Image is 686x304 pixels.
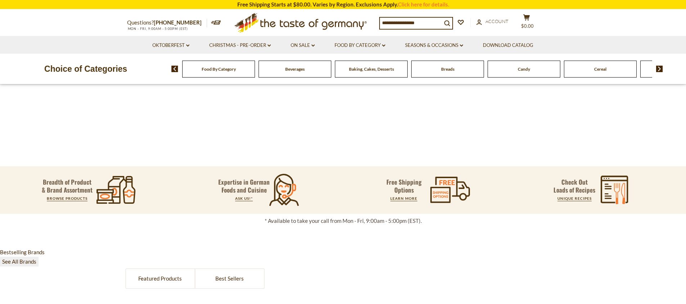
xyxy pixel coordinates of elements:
[42,178,93,194] p: Breadth of Product & Brand Assortment
[171,66,178,72] img: previous arrow
[154,19,202,26] a: [PHONE_NUMBER]
[285,66,305,72] a: Beverages
[127,18,207,27] p: Questions?
[485,18,508,24] span: Account
[291,41,315,49] a: On Sale
[405,41,463,49] a: Seasons & Occasions
[594,66,606,72] a: Cereal
[349,66,394,72] a: Baking, Cakes, Desserts
[553,178,595,194] p: Check Out Loads of Recipes
[127,27,188,31] span: MON - FRI, 9:00AM - 5:00PM (EST)
[557,196,592,201] a: UNIQUE RECIPES
[152,41,189,49] a: Oktoberfest
[483,41,533,49] a: Download Catalog
[398,1,449,8] a: Click here for details.
[335,41,385,49] a: Food By Category
[202,66,236,72] a: Food By Category
[518,66,530,72] a: Candy
[196,269,264,288] a: Best Sellers
[516,14,538,32] button: $0.00
[521,23,534,29] span: $0.00
[235,196,253,201] a: ASK US!*
[476,18,508,26] a: Account
[380,178,428,194] p: Free Shipping Options
[209,41,271,49] a: Christmas - PRE-ORDER
[441,66,454,72] a: Breads
[126,269,194,288] a: Featured Products
[47,196,88,201] a: BROWSE PRODUCTS
[390,196,417,201] a: LEARN MORE
[218,178,270,194] p: Expertise in German Foods and Cuisine
[656,66,663,72] img: next arrow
